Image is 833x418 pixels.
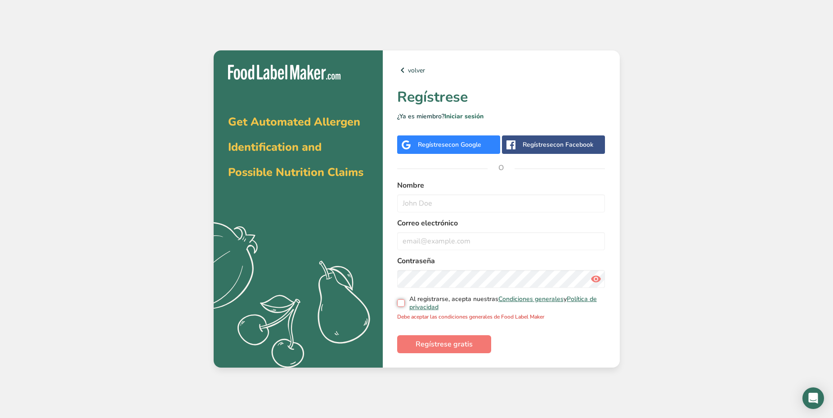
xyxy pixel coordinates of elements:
a: Iniciar sesión [444,112,484,121]
a: Política de privacidad [409,295,597,311]
span: con Facebook [553,140,593,149]
div: Open Intercom Messenger [802,387,824,409]
label: Contraseña [397,256,605,266]
img: Food Label Maker [228,65,340,80]
p: ¿Ya es miembro? [397,112,605,121]
div: Regístrese [418,140,481,149]
span: Regístrese gratis [416,339,473,350]
div: Regístrese [523,140,593,149]
h1: Regístrese [397,86,605,108]
label: Nombre [397,180,605,191]
button: Regístrese gratis [397,335,491,353]
p: Debe aceptar las condiciones generales de Food Label Maker [397,313,605,321]
a: Condiciones generales [498,295,564,303]
span: O [488,154,515,181]
span: con Google [448,140,481,149]
input: John Doe [397,194,605,212]
span: Get Automated Allergen Identification and Possible Nutrition Claims [228,114,363,180]
span: Al registrarse, acepta nuestras y [405,295,602,311]
a: volver [397,65,605,76]
label: Correo electrónico [397,218,605,229]
input: email@example.com [397,232,605,250]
